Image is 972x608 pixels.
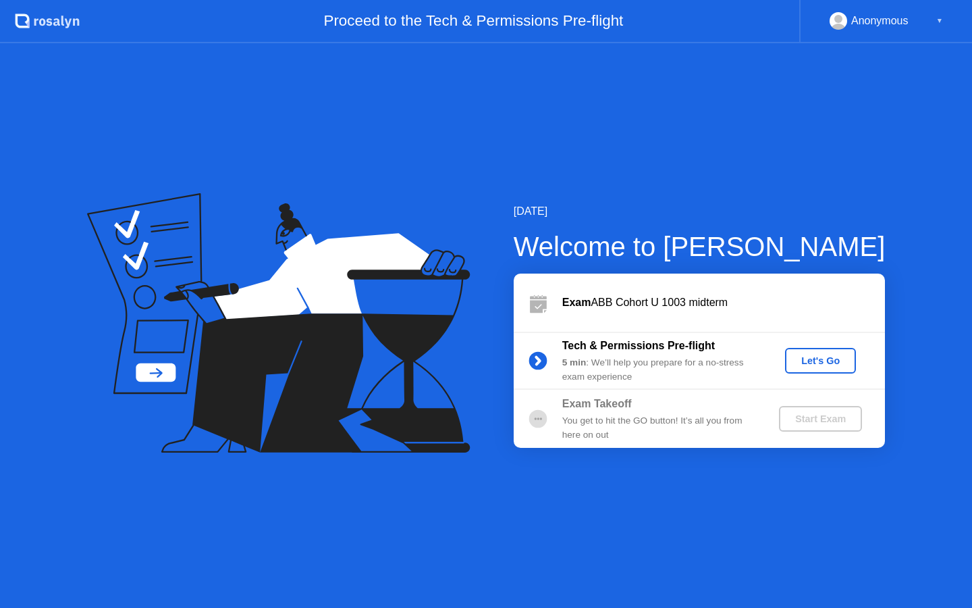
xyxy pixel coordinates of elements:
div: Let's Go [790,355,850,366]
b: Exam Takeoff [562,398,632,409]
button: Let's Go [785,348,856,374]
div: Start Exam [784,413,857,424]
div: You get to hit the GO button! It’s all you from here on out [562,414,757,442]
div: ABB Cohort U 1003 midterm [562,295,885,311]
b: Exam [562,297,591,308]
div: ▼ [936,12,943,30]
div: : We’ll help you prepare for a no-stress exam experience [562,356,757,384]
div: Anonymous [851,12,909,30]
b: Tech & Permissions Pre-flight [562,340,715,351]
button: Start Exam [779,406,862,432]
b: 5 min [562,357,587,368]
div: Welcome to [PERSON_NAME] [514,226,886,267]
div: [DATE] [514,203,886,220]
